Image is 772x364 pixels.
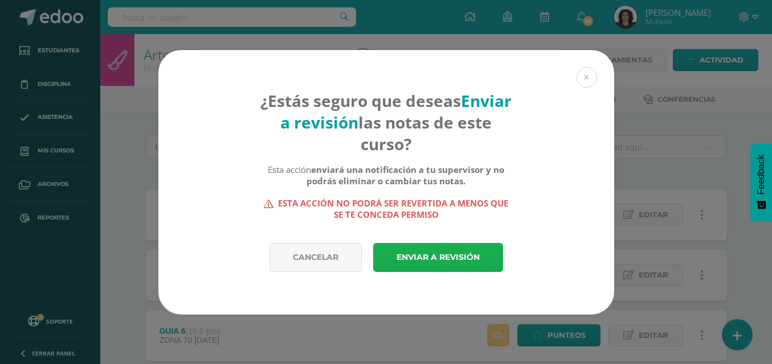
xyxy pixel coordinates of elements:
[750,143,772,221] button: Feedback - Mostrar encuesta
[577,67,597,88] button: Close (Esc)
[260,164,512,187] div: Esta acción
[307,164,504,187] b: enviará una notificación a tu supervisor y no podrás eliminar o cambiar tus notas.
[280,90,512,133] strong: Enviar a revisión
[269,243,362,272] a: Cancelar
[756,155,766,195] span: Feedback
[373,243,503,272] a: Enviar a revisión
[260,197,512,220] strong: Esta acción no podrá ser revertida a menos que se te conceda permiso
[260,90,512,155] h4: ¿Estás seguro que deseas las notas de este curso?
